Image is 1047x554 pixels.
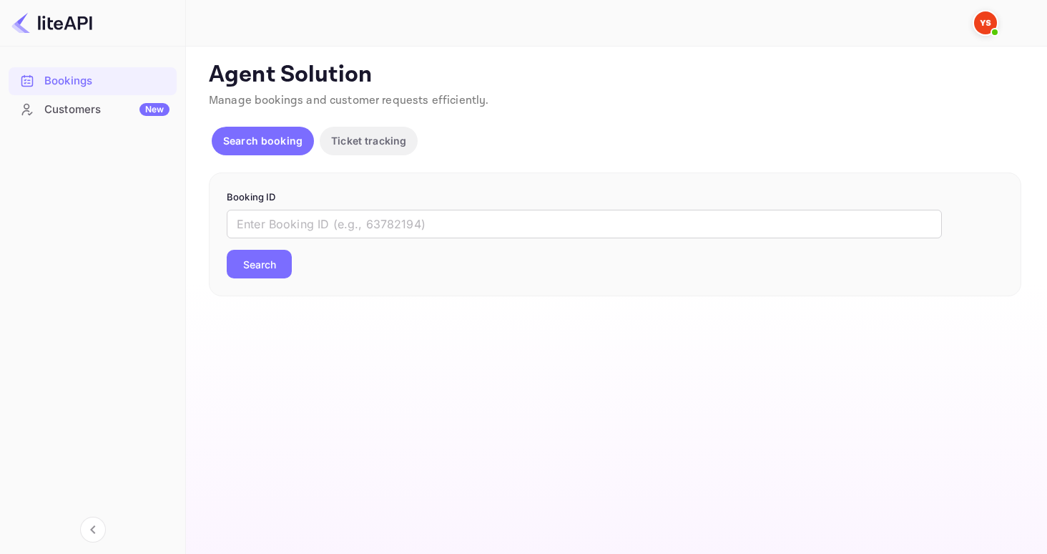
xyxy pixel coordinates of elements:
span: Manage bookings and customer requests efficiently. [209,93,489,108]
div: Customers [44,102,169,118]
div: New [139,103,169,116]
div: CustomersNew [9,96,177,124]
img: LiteAPI logo [11,11,92,34]
a: CustomersNew [9,96,177,122]
button: Search [227,250,292,278]
p: Agent Solution [209,61,1021,89]
a: Bookings [9,67,177,94]
input: Enter Booking ID (e.g., 63782194) [227,210,942,238]
button: Collapse navigation [80,517,106,543]
div: Bookings [9,67,177,95]
img: Yandex Support [974,11,997,34]
div: Bookings [44,73,169,89]
p: Ticket tracking [331,133,406,148]
p: Search booking [223,133,303,148]
p: Booking ID [227,190,1003,205]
